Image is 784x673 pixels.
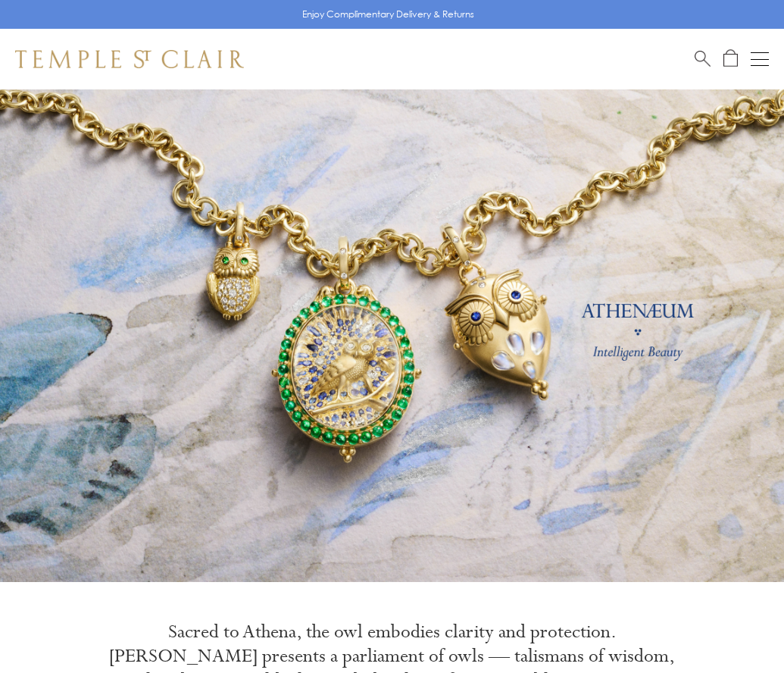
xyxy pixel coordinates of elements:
img: Temple St. Clair [15,50,244,68]
a: Open Shopping Bag [723,49,738,68]
p: Enjoy Complimentary Delivery & Returns [302,7,474,22]
button: Open navigation [751,50,769,68]
a: Search [695,49,711,68]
